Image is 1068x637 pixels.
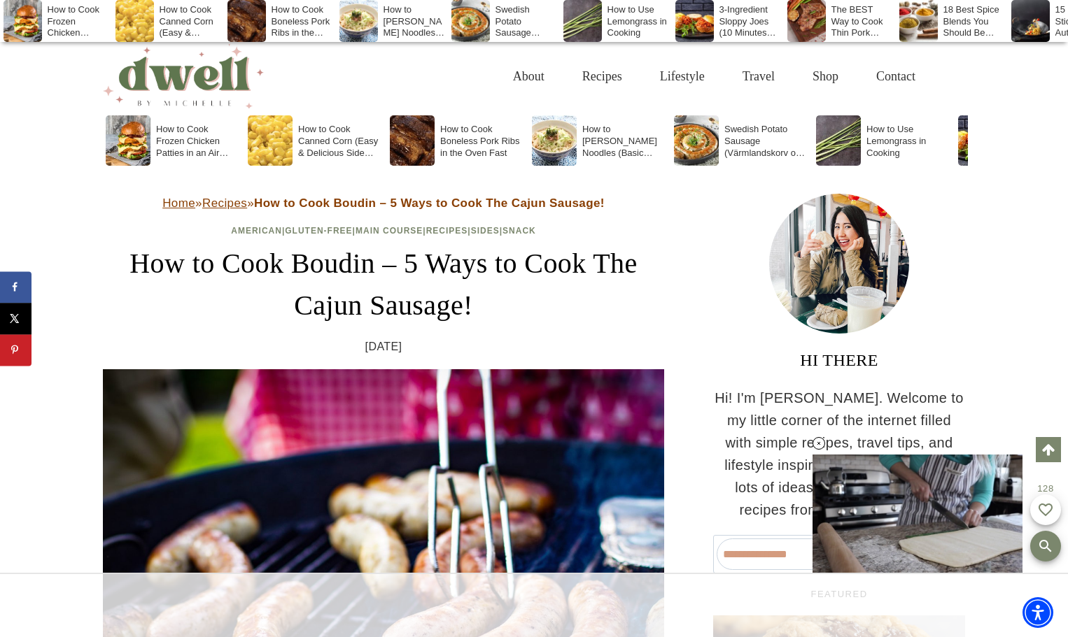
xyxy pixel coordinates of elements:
iframe: Advertisement [279,574,789,637]
a: Home [162,196,195,210]
a: Shop [794,54,857,99]
a: Recipes [563,54,641,99]
nav: Primary Navigation [494,54,934,99]
p: Hi! I'm [PERSON_NAME]. Welcome to my little corner of the internet filled with simple recipes, tr... [713,387,965,521]
a: Contact [857,54,934,99]
a: Sides [471,226,500,236]
a: Recipes [426,226,468,236]
time: [DATE] [365,338,402,356]
h1: How to Cook Boudin – 5 Ways to Cook The Cajun Sausage! [103,243,664,327]
strong: How to Cook Boudin – 5 Ways to Cook The Cajun Sausage! [254,196,605,210]
span: | | | | | [231,226,536,236]
a: Snack [503,226,536,236]
a: Main Course [356,226,423,236]
a: Gluten-Free [285,226,352,236]
a: American [231,226,282,236]
a: Recipes [202,196,247,210]
h3: HI THERE [713,348,965,373]
a: Scroll to top [1036,437,1061,462]
a: Lifestyle [641,54,724,99]
a: Travel [724,54,794,99]
span: » » [162,196,605,210]
a: About [494,54,563,99]
img: DWELL by michelle [103,44,264,108]
div: Accessibility Menu [1023,597,1053,628]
